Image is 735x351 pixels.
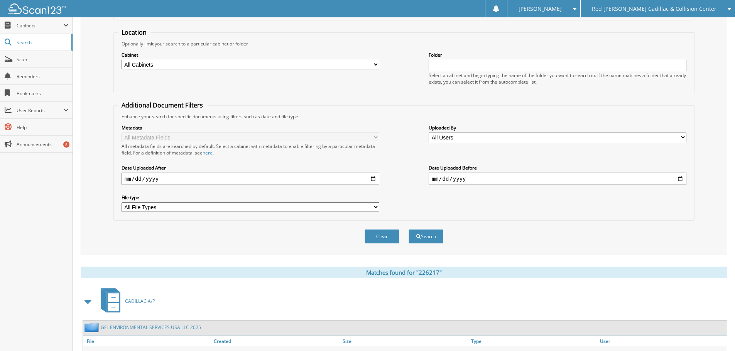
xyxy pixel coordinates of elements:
button: Clear [365,229,399,244]
legend: Location [118,28,150,37]
label: Date Uploaded After [122,165,379,171]
a: Type [469,336,598,346]
div: 8 [63,141,69,148]
span: User Reports [17,107,63,114]
span: CADILLAC A/P [125,298,155,304]
img: scan123-logo-white.svg [8,3,66,14]
label: Folder [429,52,686,58]
legend: Additional Document Filters [118,101,207,109]
span: Bookmarks [17,90,69,97]
input: end [429,173,686,185]
span: Announcements [17,141,69,148]
div: Matches found for "226217" [81,267,727,278]
div: Optionally limit your search to a particular cabinet or folder [118,40,690,47]
div: Select a cabinet and begin typing the name of the folder you want to search in. If the name match... [429,72,686,85]
a: File [83,336,212,346]
a: here [203,149,213,156]
img: folder2.png [84,322,101,332]
a: CADILLAC A/P [96,286,155,316]
span: Scan [17,56,69,63]
label: Uploaded By [429,124,686,131]
input: start [122,173,379,185]
label: Metadata [122,124,379,131]
a: Size [341,336,470,346]
span: Reminders [17,73,69,80]
div: Enhance your search for specific documents using filters such as date and file type. [118,113,690,120]
div: All metadata fields are searched by default. Select a cabinet with metadata to enable filtering b... [122,143,379,156]
a: Created [212,336,341,346]
label: Cabinet [122,52,379,58]
span: [PERSON_NAME] [519,7,562,11]
span: Search [17,39,68,46]
label: File type [122,194,379,201]
span: Help [17,124,69,131]
label: Date Uploaded Before [429,165,686,171]
a: GFL ENVIRONMENTAL SERVICES USA LLC 2025 [101,324,201,331]
button: Search [409,229,443,244]
span: Cabinets [17,22,63,29]
a: User [598,336,727,346]
span: Red [PERSON_NAME] Cadillac & Collision Center [592,7,716,11]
